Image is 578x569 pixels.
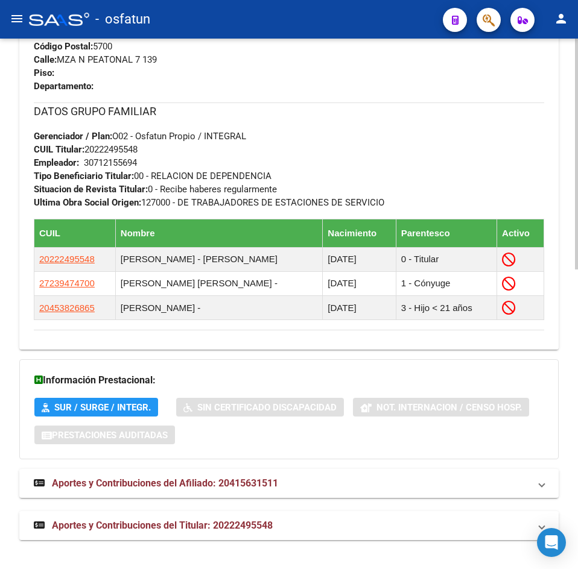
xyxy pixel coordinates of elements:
[52,430,168,441] span: Prestaciones Auditadas
[396,247,497,271] td: 0 - Titular
[34,184,148,195] strong: Situacion de Revista Titular:
[39,303,95,313] span: 20453826865
[537,528,566,557] div: Open Intercom Messenger
[34,171,134,181] strong: Tipo Beneficiario Titular:
[19,511,559,540] mat-expansion-panel-header: Aportes y Contribuciones del Titular: 20222495548
[54,402,151,413] span: SUR / SURGE / INTEGR.
[34,184,277,195] span: 0 - Recibe haberes regularmente
[39,254,95,264] span: 20222495548
[34,197,384,208] span: 127000 - DE TRABAJADORES DE ESTACIONES DE SERVICIO
[396,271,497,295] td: 1 - Cónyuge
[376,402,522,413] span: Not. Internacion / Censo Hosp.
[353,398,529,417] button: Not. Internacion / Censo Hosp.
[34,157,79,168] strong: Empleador:
[34,41,93,52] strong: Código Postal:
[52,520,273,531] span: Aportes y Contribuciones del Titular: 20222495548
[19,469,559,498] mat-expansion-panel-header: Aportes y Contribuciones del Afiliado: 20415631511
[323,247,396,271] td: [DATE]
[323,271,396,295] td: [DATE]
[34,81,94,92] strong: Departamento:
[323,295,396,319] td: [DATE]
[34,171,272,181] span: 00 - RELACION DE DEPENDENCIA
[34,131,246,142] span: O02 - Osfatun Propio / INTEGRAL
[34,398,158,417] button: SUR / SURGE / INTEGR.
[34,197,141,208] strong: Ultima Obra Social Origen:
[95,6,150,33] span: - osfatun
[34,103,544,120] h3: DATOS GRUPO FAMILIAR
[115,219,323,247] th: Nombre
[34,131,112,142] strong: Gerenciador / Plan:
[34,144,138,155] span: 20222495548
[176,398,344,417] button: Sin Certificado Discapacidad
[197,402,337,413] span: Sin Certificado Discapacidad
[84,156,137,169] div: 30712155694
[34,372,544,389] h3: Información Prestacional:
[10,11,24,26] mat-icon: menu
[396,219,497,247] th: Parentesco
[115,247,323,271] td: [PERSON_NAME] - [PERSON_NAME]
[52,477,278,489] span: Aportes y Contribuciones del Afiliado: 20415631511
[396,295,497,319] td: 3 - Hijo < 21 años
[554,11,568,26] mat-icon: person
[34,144,84,155] strong: CUIL Titular:
[323,219,396,247] th: Nacimiento
[34,219,116,247] th: CUIL
[34,426,175,444] button: Prestaciones Auditadas
[34,41,112,52] span: 5700
[39,278,95,288] span: 27239474700
[34,68,54,78] strong: Piso:
[34,54,157,65] span: MZA N PEATONAL 7 139
[497,219,544,247] th: Activo
[115,271,323,295] td: [PERSON_NAME] [PERSON_NAME] -
[115,295,323,319] td: [PERSON_NAME] -
[34,54,57,65] strong: Calle:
